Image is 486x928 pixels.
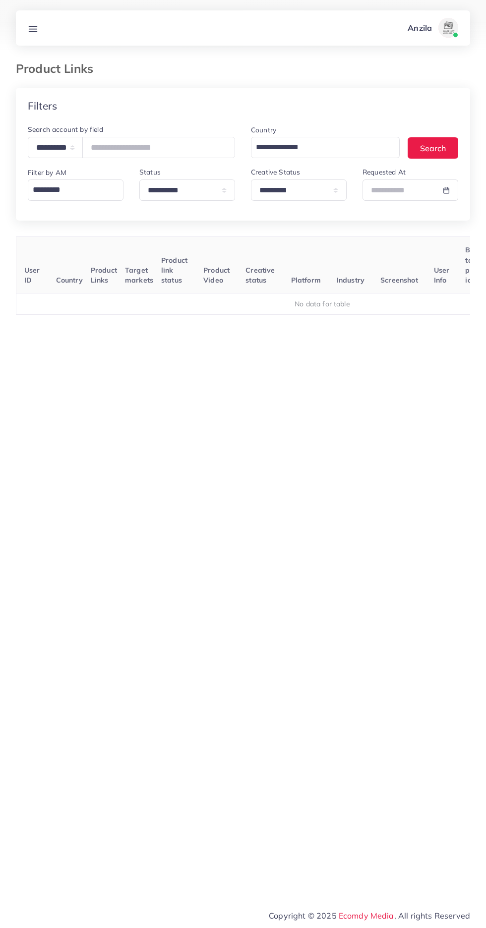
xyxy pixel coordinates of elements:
[269,910,470,922] span: Copyright © 2025
[28,179,123,201] div: Search for option
[161,256,187,285] span: Product link status
[380,276,418,285] span: Screenshot
[394,910,470,922] span: , All rights Reserved
[16,61,101,76] h3: Product Links
[28,168,66,177] label: Filter by AM
[252,139,387,156] input: Search for option
[339,911,394,921] a: Ecomdy Media
[28,100,57,112] h4: Filters
[29,181,118,198] input: Search for option
[363,167,406,177] label: Requested At
[56,276,83,285] span: Country
[291,276,321,285] span: Platform
[251,167,300,177] label: Creative Status
[251,137,400,158] div: Search for option
[125,266,153,285] span: Target markets
[91,266,117,285] span: Product Links
[408,137,458,159] button: Search
[402,18,462,38] a: Anzilaavatar
[408,22,432,34] p: Anzila
[28,124,103,134] label: Search account by field
[434,266,450,285] span: User Info
[24,266,40,285] span: User ID
[251,125,276,135] label: Country
[139,167,161,177] label: Status
[337,276,364,285] span: Industry
[203,266,230,285] span: Product Video
[245,266,275,285] span: Creative status
[438,18,458,38] img: avatar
